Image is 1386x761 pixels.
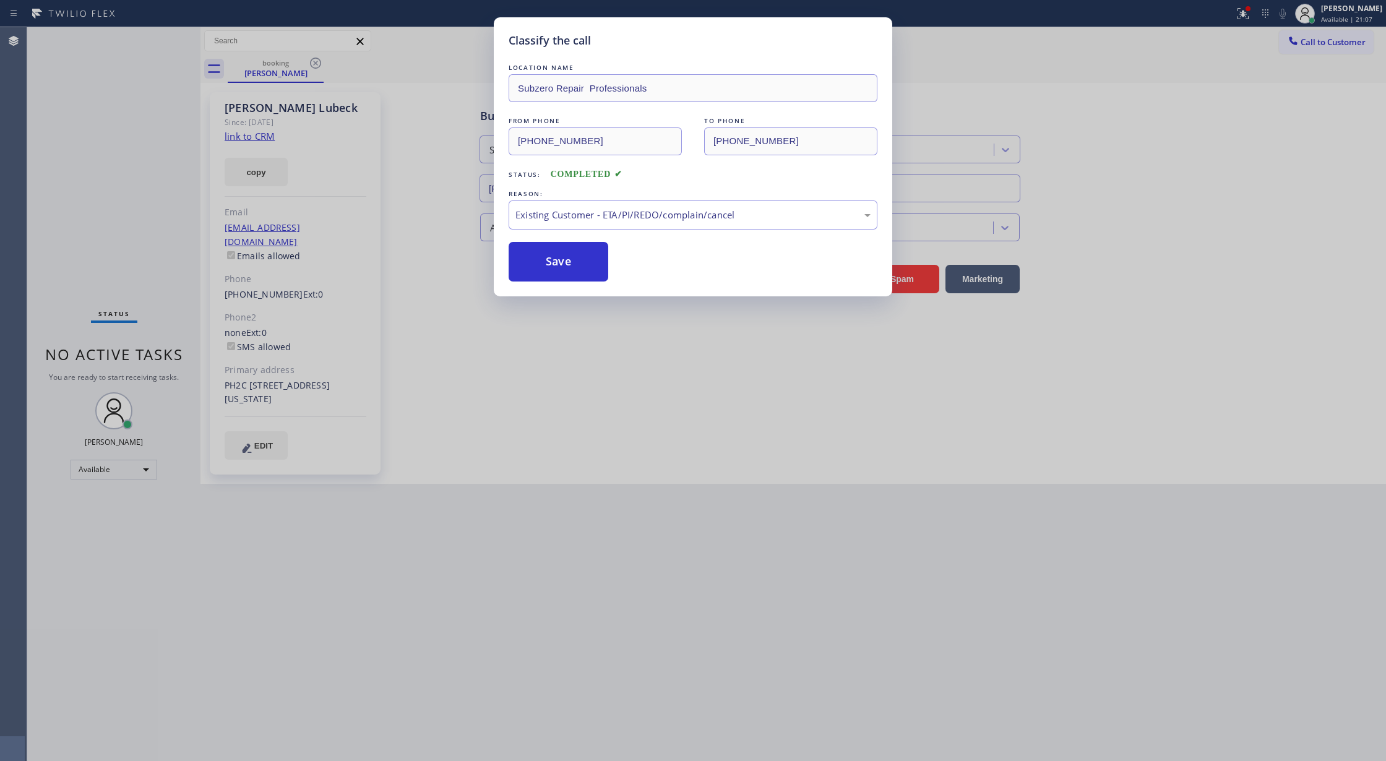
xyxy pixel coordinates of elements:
span: Status: [509,170,541,179]
div: FROM PHONE [509,114,682,127]
div: REASON: [509,187,877,200]
div: TO PHONE [704,114,877,127]
h5: Classify the call [509,32,591,49]
div: LOCATION NAME [509,61,877,74]
input: To phone [704,127,877,155]
input: From phone [509,127,682,155]
div: Existing Customer - ETA/PI/REDO/complain/cancel [515,208,871,222]
button: Save [509,242,608,282]
span: COMPLETED [551,170,622,179]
